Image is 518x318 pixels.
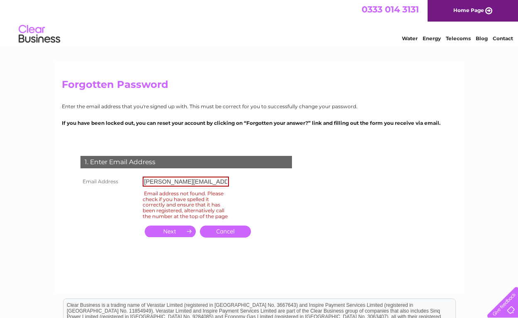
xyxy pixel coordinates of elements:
[143,189,229,221] div: Email address not found. Please check if you have spelled it correctly and ensure that it has bee...
[362,4,419,15] a: 0333 014 3131
[63,5,455,40] div: Clear Business is a trading name of Verastar Limited (registered in [GEOGRAPHIC_DATA] No. 3667643...
[62,79,457,95] h2: Forgotten Password
[423,35,441,41] a: Energy
[476,35,488,41] a: Blog
[78,175,141,189] th: Email Address
[18,22,61,47] img: logo.png
[493,35,513,41] a: Contact
[62,119,457,127] p: If you have been locked out, you can reset your account by clicking on “Forgotten your answer?” l...
[200,226,251,238] a: Cancel
[80,156,292,168] div: 1. Enter Email Address
[402,35,418,41] a: Water
[446,35,471,41] a: Telecoms
[62,102,457,110] p: Enter the email address that you're signed up with. This must be correct for you to successfully ...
